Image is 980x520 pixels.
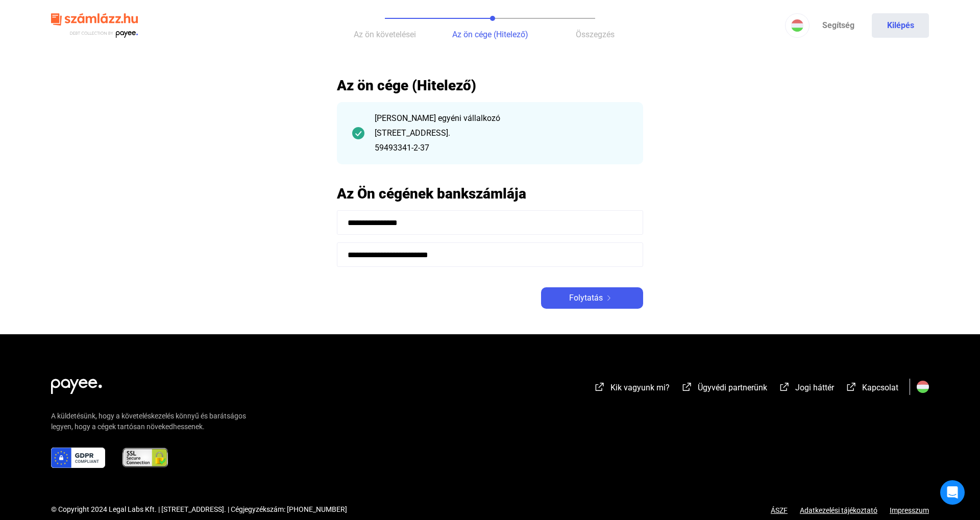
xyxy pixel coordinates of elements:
[681,384,767,394] a: external-link-whiteÜgyvédi partnerünk
[594,382,606,392] img: external-link-white
[541,287,643,309] button: Folytatásarrow-right-white
[872,13,929,38] button: Kilépés
[778,384,834,394] a: external-link-whiteJogi háttér
[603,295,615,301] img: arrow-right-white
[337,77,643,94] h2: Az ön cége (Hitelező)
[788,506,890,514] a: Adatkezelési tájékoztató
[890,506,929,514] a: Impresszum
[576,30,615,39] span: Összegzés
[375,127,628,139] div: [STREET_ADDRESS].
[51,448,105,468] img: gdpr
[940,480,965,505] div: Open Intercom Messenger
[375,112,628,125] div: [PERSON_NAME] egyéni vállalkozó
[51,373,102,394] img: white-payee-white-dot.svg
[337,185,643,203] h2: Az Ön cégének bankszámlája
[51,9,138,42] img: szamlazzhu-logo
[452,30,528,39] span: Az ön cége (Hitelező)
[610,383,670,392] span: Kik vagyunk mi?
[795,383,834,392] span: Jogi háttér
[354,30,416,39] span: Az ön követelései
[791,19,803,32] img: HU
[51,504,347,515] div: © Copyright 2024 Legal Labs Kft. | [STREET_ADDRESS]. | Cégjegyzékszám: [PHONE_NUMBER]
[594,384,670,394] a: external-link-whiteKik vagyunk mi?
[845,382,857,392] img: external-link-white
[785,13,810,38] button: HU
[771,506,788,514] a: ÁSZF
[352,127,364,139] img: checkmark-darker-green-circle
[862,383,898,392] span: Kapcsolat
[778,382,791,392] img: external-link-white
[810,13,867,38] a: Segítség
[917,381,929,393] img: HU.svg
[698,383,767,392] span: Ügyvédi partnerünk
[681,382,693,392] img: external-link-white
[845,384,898,394] a: external-link-whiteKapcsolat
[121,448,169,468] img: ssl
[375,142,628,154] div: 59493341-2-37
[569,292,603,304] span: Folytatás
